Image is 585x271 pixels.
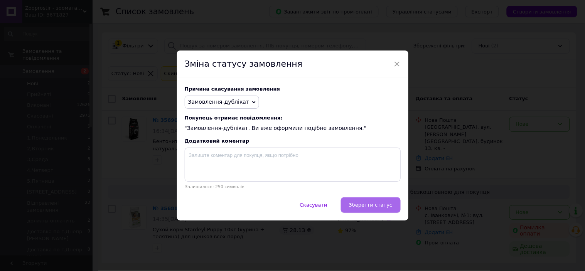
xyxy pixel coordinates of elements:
span: Покупець отримає повідомлення: [185,115,401,121]
div: Додатковий коментар [185,138,401,144]
p: Залишилось: 250 символів [185,184,401,189]
div: Зміна статусу замовлення [177,50,408,78]
button: Зберегти статус [341,197,401,213]
div: "Замовлення-дублікат. Ви вже оформили подібне замовлення." [185,115,401,132]
span: Скасувати [300,202,327,208]
span: Зберегти статус [349,202,393,208]
button: Скасувати [292,197,335,213]
span: × [394,57,401,71]
div: Причина скасування замовлення [185,86,401,92]
span: Замовлення-дублікат [188,99,250,105]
